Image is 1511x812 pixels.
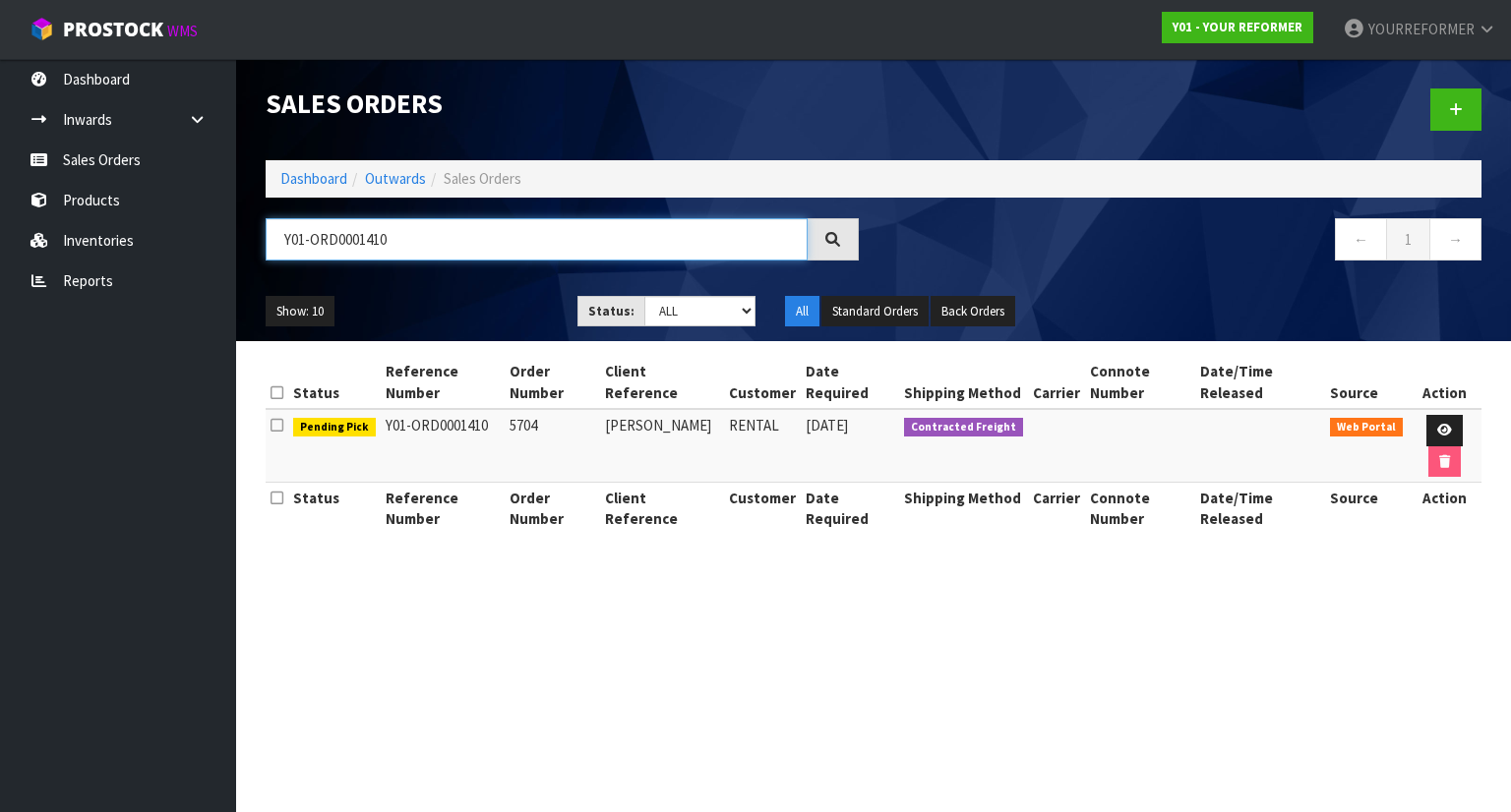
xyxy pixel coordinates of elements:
th: Reference Number [381,483,506,535]
a: ← [1335,218,1387,261]
th: Customer [724,356,801,409]
th: Shipping Method [899,483,1028,535]
nav: Page navigation [888,218,1481,266]
span: ProStock [63,17,163,42]
span: [DATE] [806,416,848,435]
th: Source [1325,356,1408,409]
h1: Sales Orders [266,88,859,118]
input: Search sales orders [266,218,808,261]
th: Client Reference [600,483,724,535]
th: Status [288,483,381,535]
a: Outwards [365,169,426,188]
img: cube-alt.png [30,17,54,41]
span: Web Portal [1330,418,1403,437]
th: Status [288,356,381,409]
button: Standard Orders [821,296,929,327]
td: 5704 [505,409,600,483]
th: Date Required [801,483,900,535]
span: YOURREFORMER [1368,20,1475,38]
span: Sales Orders [444,169,521,188]
th: Carrier [1028,356,1085,409]
th: Date/Time Released [1195,483,1325,535]
span: Contracted Freight [904,418,1023,437]
th: Customer [724,483,801,535]
th: Date/Time Released [1195,356,1325,409]
th: Source [1325,483,1408,535]
th: Action [1408,356,1481,409]
th: Reference Number [381,356,506,409]
th: Connote Number [1085,356,1196,409]
td: RENTAL [724,409,801,483]
a: Dashboard [280,169,347,188]
th: Client Reference [600,356,724,409]
button: All [785,296,819,327]
td: Y01-ORD0001410 [381,409,506,483]
th: Connote Number [1085,483,1196,535]
button: Show: 10 [266,296,334,327]
small: WMS [167,22,198,40]
th: Carrier [1028,483,1085,535]
a: 1 [1386,218,1430,261]
th: Shipping Method [899,356,1028,409]
th: Order Number [505,483,600,535]
button: Back Orders [931,296,1015,327]
th: Date Required [801,356,900,409]
a: → [1429,218,1481,261]
th: Order Number [505,356,600,409]
span: Pending Pick [293,418,376,437]
strong: Y01 - YOUR REFORMER [1173,19,1302,35]
strong: Status: [588,303,635,319]
th: Action [1408,483,1481,535]
td: [PERSON_NAME] [600,409,724,483]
